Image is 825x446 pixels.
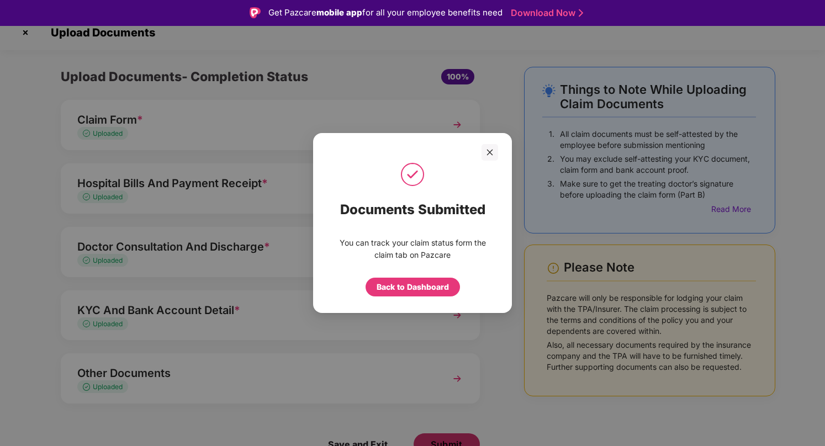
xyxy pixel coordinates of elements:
[316,7,362,18] strong: mobile app
[250,7,261,18] img: Logo
[327,188,498,231] div: Documents Submitted
[579,7,583,19] img: Stroke
[268,6,503,19] div: Get Pazcare for all your employee benefits need
[377,281,449,293] div: Back to Dashboard
[511,7,580,19] a: Download Now
[486,148,494,156] span: close
[399,161,426,188] img: svg+xml;base64,PHN2ZyB4bWxucz0iaHR0cDovL3d3dy53My5vcmcvMjAwMC9zdmciIHdpZHRoPSI1MCIgaGVpZ2h0PSI1MC...
[335,237,490,261] p: You can track your claim status form the claim tab on Pazcare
